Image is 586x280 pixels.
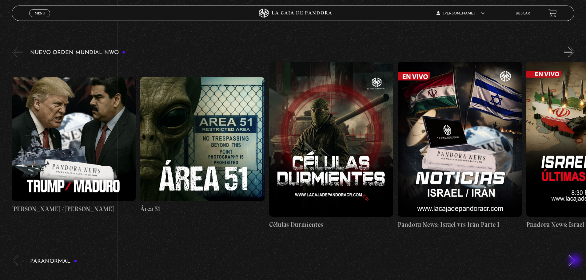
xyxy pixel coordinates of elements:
h3: Paranormal [30,258,77,264]
button: Previous [12,46,22,57]
button: Next [564,46,575,57]
a: [PERSON_NAME] / [PERSON_NAME] [12,62,136,230]
span: Cerrar [33,17,47,21]
a: View your shopping cart [548,9,557,18]
button: Next [564,255,575,266]
button: Previous [12,255,22,266]
h4: Pandora News: Israel vrs Irán Parte I [398,220,522,230]
a: Células Durmientes [269,62,393,230]
a: Buscar [516,12,530,15]
span: [PERSON_NAME] [437,12,484,15]
a: Pandora News: Israel vrs Irán Parte I [398,62,522,230]
h4: Área 51 [140,204,264,214]
h4: Células Durmientes [269,220,393,230]
span: Menu [35,11,45,15]
h4: [PERSON_NAME] / [PERSON_NAME] [12,204,136,214]
h3: Nuevo Orden Mundial NWO [30,50,126,56]
a: Área 51 [140,62,264,230]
